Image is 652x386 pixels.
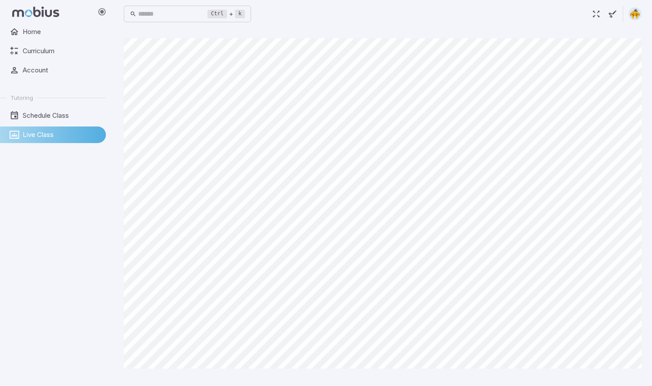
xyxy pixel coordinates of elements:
[10,94,33,102] span: Tutoring
[628,7,642,20] img: semi-circle.svg
[588,6,604,22] button: Fullscreen Game
[207,9,245,19] div: +
[23,46,100,56] span: Curriculum
[23,111,100,120] span: Schedule Class
[23,65,100,75] span: Account
[23,27,100,37] span: Home
[604,6,621,22] button: Start Drawing on Questions
[235,10,245,18] kbd: k
[207,10,227,18] kbd: Ctrl
[23,130,100,140] span: Live Class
